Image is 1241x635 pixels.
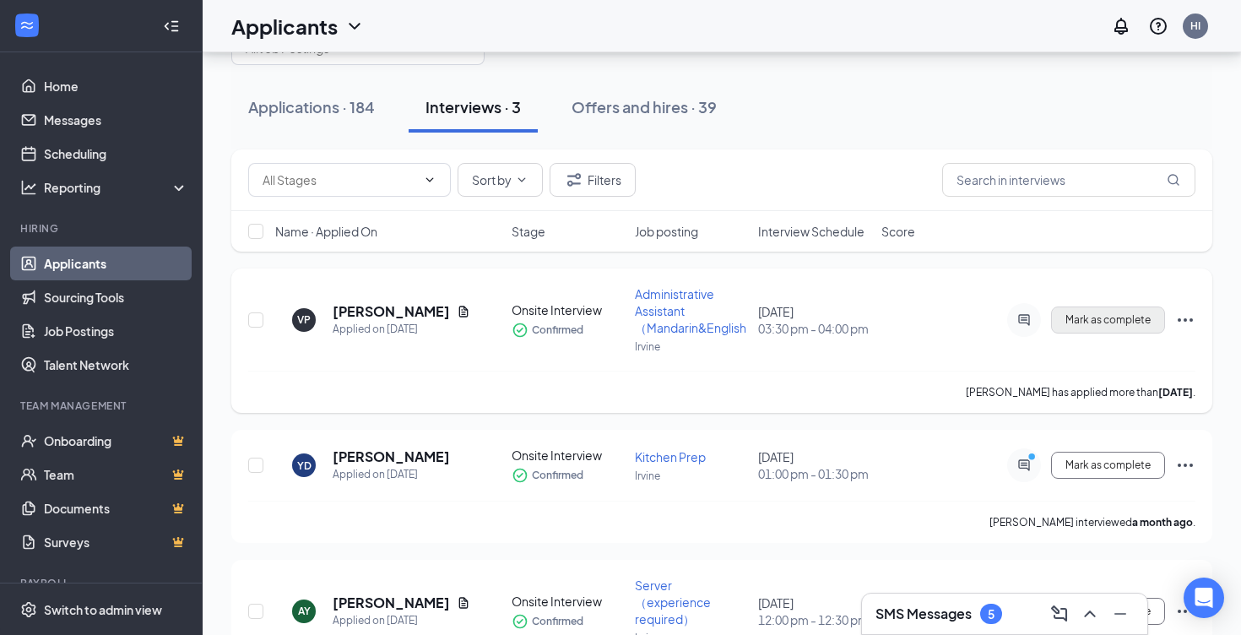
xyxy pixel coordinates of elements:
[297,312,311,327] div: VP
[512,467,528,484] svg: CheckmarkCircle
[344,16,365,36] svg: ChevronDown
[1175,310,1195,330] svg: Ellipses
[44,458,188,491] a: TeamCrown
[515,173,528,187] svg: ChevronDown
[333,466,450,483] div: Applied on [DATE]
[758,448,871,482] div: [DATE]
[1065,459,1151,471] span: Mark as complete
[458,163,543,197] button: Sort byChevronDown
[512,447,625,464] div: Onsite Interview
[875,605,972,623] h3: SMS Messages
[532,613,583,630] span: Confirmed
[635,223,698,240] span: Job posting
[44,137,188,171] a: Scheduling
[333,594,450,612] h5: [PERSON_NAME]
[20,221,185,236] div: Hiring
[989,515,1195,529] p: [PERSON_NAME] interviewed .
[1175,455,1195,475] svg: Ellipses
[20,601,37,618] svg: Settings
[1049,604,1070,624] svg: ComposeMessage
[1175,601,1195,621] svg: Ellipses
[564,170,584,190] svg: Filter
[298,604,311,618] div: AY
[1076,600,1103,627] button: ChevronUp
[333,448,450,466] h5: [PERSON_NAME]
[758,611,871,628] span: 12:00 pm - 12:30 pm
[635,286,758,335] span: Administrative Assistant（Mandarin&English）
[635,578,711,627] span: Server （experience required）
[512,223,545,240] span: Stage
[1014,313,1034,327] svg: ActiveChat
[1132,516,1193,529] b: a month ago
[758,320,871,337] span: 03:30 pm - 04:00 pm
[512,301,625,318] div: Onsite Interview
[333,302,450,321] h5: [PERSON_NAME]
[425,96,521,117] div: Interviews · 3
[1051,307,1165,334] button: Mark as complete
[532,467,583,484] span: Confirmed
[1051,452,1165,479] button: Mark as complete
[881,223,915,240] span: Score
[635,449,706,464] span: Kitchen Prep
[44,314,188,348] a: Job Postings
[44,103,188,137] a: Messages
[333,321,470,338] div: Applied on [DATE]
[44,280,188,314] a: Sourcing Tools
[44,69,188,103] a: Home
[44,491,188,525] a: DocumentsCrown
[472,174,512,186] span: Sort by
[635,339,748,354] p: Irvine
[758,594,871,628] div: [DATE]
[512,613,528,630] svg: CheckmarkCircle
[44,179,189,196] div: Reporting
[1167,173,1180,187] svg: MagnifyingGlass
[988,607,994,621] div: 5
[572,96,717,117] div: Offers and hires · 39
[1158,386,1193,399] b: [DATE]
[966,385,1195,399] p: [PERSON_NAME] has applied more than .
[1107,600,1134,627] button: Minimize
[457,305,470,318] svg: Document
[758,465,871,482] span: 01:00 pm - 01:30 pm
[1148,16,1168,36] svg: QuestionInfo
[423,173,436,187] svg: ChevronDown
[512,322,528,339] svg: CheckmarkCircle
[457,596,470,610] svg: Document
[1184,578,1224,618] div: Open Intercom Messenger
[19,17,35,34] svg: WorkstreamLogo
[263,171,416,189] input: All Stages
[1111,16,1131,36] svg: Notifications
[333,612,470,629] div: Applied on [DATE]
[20,576,185,590] div: Payroll
[44,525,188,559] a: SurveysCrown
[1110,604,1130,624] svg: Minimize
[1024,452,1044,465] svg: PrimaryDot
[1065,314,1151,326] span: Mark as complete
[550,163,636,197] button: Filter Filters
[44,348,188,382] a: Talent Network
[532,322,583,339] span: Confirmed
[1190,19,1200,33] div: HI
[163,18,180,35] svg: Collapse
[44,247,188,280] a: Applicants
[942,163,1195,197] input: Search in interviews
[20,399,185,413] div: Team Management
[758,223,864,240] span: Interview Schedule
[758,303,871,337] div: [DATE]
[512,593,625,610] div: Onsite Interview
[20,179,37,196] svg: Analysis
[248,96,375,117] div: Applications · 184
[1080,604,1100,624] svg: ChevronUp
[44,601,162,618] div: Switch to admin view
[1046,600,1073,627] button: ComposeMessage
[635,469,748,483] p: Irvine
[297,459,312,473] div: YD
[231,12,338,41] h1: Applicants
[1014,459,1034,472] svg: ActiveChat
[275,223,377,240] span: Name · Applied On
[44,424,188,458] a: OnboardingCrown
